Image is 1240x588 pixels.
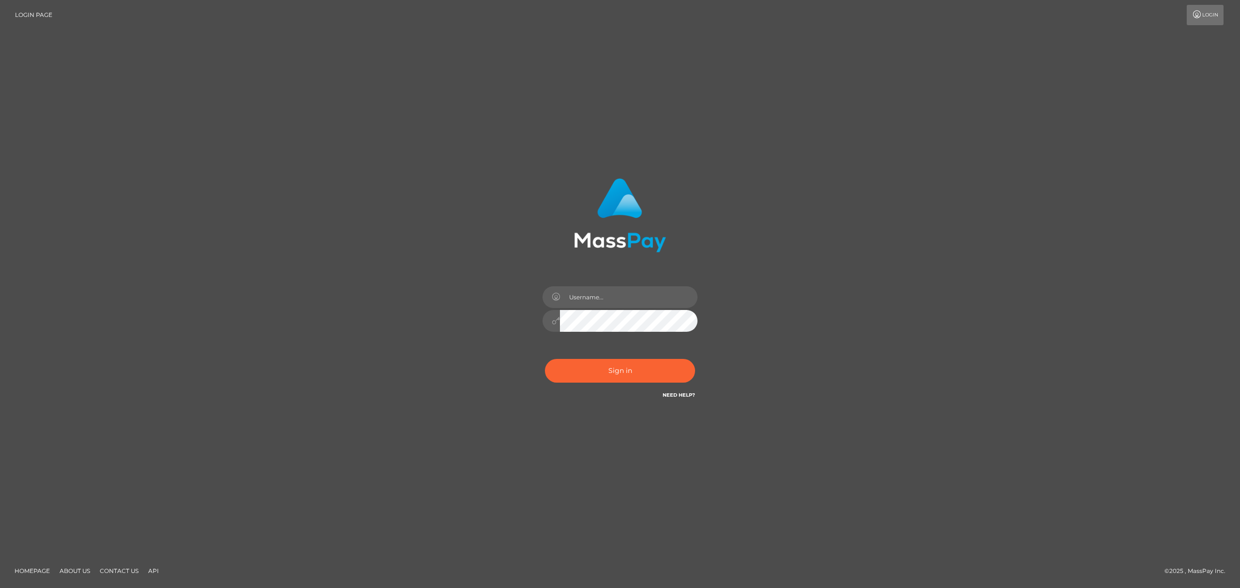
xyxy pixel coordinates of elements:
img: MassPay Login [574,178,666,252]
div: © 2025 , MassPay Inc. [1164,566,1233,576]
a: Contact Us [96,563,142,578]
a: Login [1187,5,1224,25]
a: Homepage [11,563,54,578]
button: Sign in [545,359,695,383]
a: About Us [56,563,94,578]
a: Need Help? [663,392,695,398]
a: API [144,563,163,578]
a: Login Page [15,5,52,25]
input: Username... [560,286,697,308]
